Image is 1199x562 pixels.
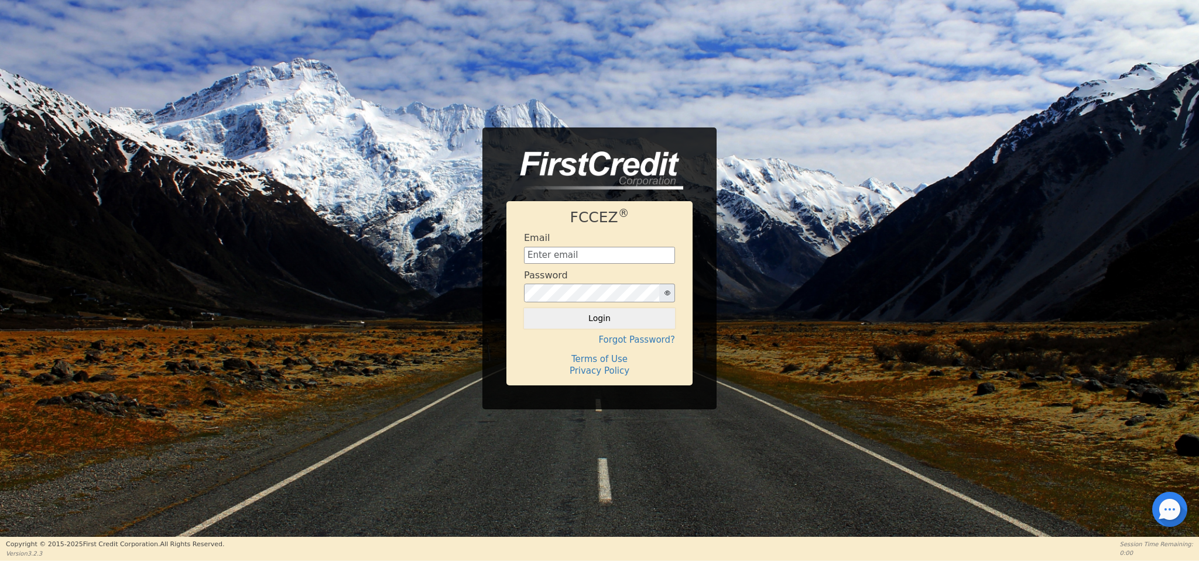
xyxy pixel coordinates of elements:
[524,209,675,226] h1: FCCEZ
[506,151,683,190] img: logo-CMu_cnol.png
[6,540,224,550] p: Copyright © 2015- 2025 First Credit Corporation.
[524,232,550,243] h4: Email
[524,284,660,302] input: password
[1120,549,1193,557] p: 0:00
[524,354,675,364] h4: Terms of Use
[524,247,675,264] input: Enter email
[1120,540,1193,549] p: Session Time Remaining:
[618,207,629,219] sup: ®
[6,549,224,558] p: Version 3.2.3
[160,540,224,548] span: All Rights Reserved.
[524,335,675,345] h4: Forgot Password?
[524,270,568,281] h4: Password
[524,366,675,376] h4: Privacy Policy
[524,308,675,328] button: Login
